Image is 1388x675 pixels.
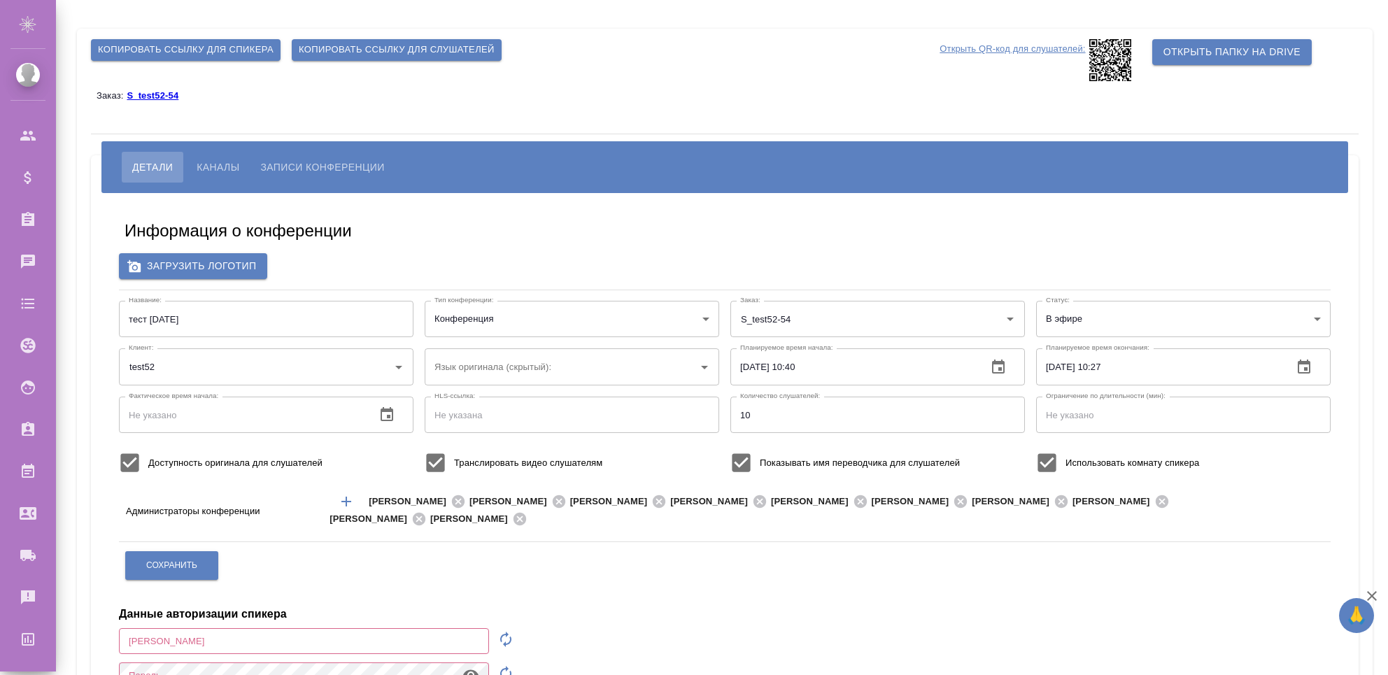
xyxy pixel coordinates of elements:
input: Не указано [730,397,1025,433]
div: [PERSON_NAME] [570,492,671,510]
div: [PERSON_NAME] [670,492,771,510]
a: S_test52-54 [127,90,189,101]
button: Сохранить [125,551,218,580]
button: Open [389,357,409,377]
span: Копировать ссылку для слушателей [299,42,495,58]
span: Записи конференции [260,159,384,176]
input: Не указан [119,301,413,337]
button: Копировать ссылку для спикера [91,39,281,61]
h4: Данные авторизации спикера [119,606,287,623]
div: [PERSON_NAME] [430,510,531,527]
span: Использовать комнату спикера [1065,456,1199,470]
button: Добавить менеджера [330,485,363,518]
span: Открыть папку на Drive [1163,43,1301,61]
span: Загрузить логотип [130,257,256,275]
input: Не указана [425,397,719,433]
span: Каналы [197,159,239,176]
span: [PERSON_NAME] [1072,495,1159,509]
input: Не указано [119,628,489,653]
div: [PERSON_NAME] [1072,492,1173,510]
span: [PERSON_NAME] [430,512,516,526]
input: Не указано [119,397,364,433]
span: Сохранить [146,560,197,571]
span: [PERSON_NAME] [972,495,1058,509]
div: [PERSON_NAME] [469,492,570,510]
span: [PERSON_NAME] [670,495,756,509]
input: Не указано [730,348,976,385]
span: Показывать имя переводчика для слушателей [760,456,960,470]
button: Open [695,357,714,377]
span: [PERSON_NAME] [872,495,958,509]
div: [PERSON_NAME] [330,510,430,527]
div: [PERSON_NAME] [872,492,972,510]
div: [PERSON_NAME] [369,492,469,510]
div: [PERSON_NAME] [972,492,1072,510]
span: [PERSON_NAME] [570,495,656,509]
p: Администраторы конференции [126,504,325,518]
div: В эфире [1036,301,1331,337]
span: Транслировать видео слушателям [454,456,602,470]
label: Загрузить логотип [119,253,267,279]
span: [PERSON_NAME] [469,495,555,509]
button: 🙏 [1339,598,1374,633]
button: Open [1000,309,1020,329]
input: Не указано [1036,348,1282,385]
span: Копировать ссылку для спикера [98,42,274,58]
h5: Информация о конференции [125,220,352,242]
p: Заказ: [97,90,127,101]
span: [PERSON_NAME] [330,512,416,526]
div: [PERSON_NAME] [771,492,872,510]
button: Открыть папку на Drive [1152,39,1312,65]
span: Детали [132,159,173,176]
div: Конференция [425,301,719,337]
span: [PERSON_NAME] [771,495,857,509]
span: [PERSON_NAME] [369,495,455,509]
button: Open [1216,509,1219,511]
span: Доступность оригинала для слушателей [148,456,323,470]
p: Открыть QR-код для слушателей: [940,39,1085,81]
span: 🙏 [1345,601,1368,630]
button: Копировать ссылку для слушателей [292,39,502,61]
input: Не указано [1036,397,1331,433]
